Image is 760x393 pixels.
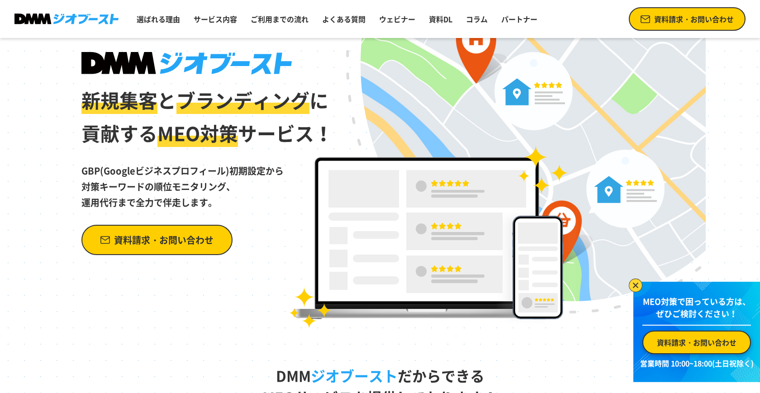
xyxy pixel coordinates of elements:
img: DMMジオブースト [81,52,292,75]
p: MEO対策で困っている方は、 ぜひご検討ください！ [642,295,751,326]
h1: と に 貢献する サービス！ [81,52,334,150]
span: 新規集客 [81,86,157,114]
a: パートナー [498,10,541,28]
a: 選ばれる理由 [133,10,184,28]
span: MEO対策 [157,119,238,147]
a: 資料請求・お問い合わせ [642,331,751,354]
span: ジオブースト [311,365,398,386]
span: ブランディング [176,86,309,114]
span: 資料請求・お問い合わせ [657,337,736,348]
p: GBP(Googleビジネスプロフィール)初期設定から 対策キーワードの順位モニタリング、 運用代行まで全力で伴走します。 [81,150,334,210]
img: DMMジオブースト [14,14,119,25]
span: 資料請求・お問い合わせ [654,14,734,24]
a: コラム [462,10,491,28]
span: 資料請求・お問い合わせ [114,232,214,248]
a: 資料DL [425,10,456,28]
p: 営業時間 10:00~18:00(土日祝除く) [639,358,755,369]
a: サービス内容 [190,10,241,28]
a: よくある質問 [318,10,369,28]
a: 資料請求・お問い合わせ [81,225,233,255]
img: バナーを閉じる [629,279,642,292]
a: ウェビナー [375,10,419,28]
a: ご利用までの流れ [247,10,312,28]
a: 資料請求・お問い合わせ [629,7,746,31]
